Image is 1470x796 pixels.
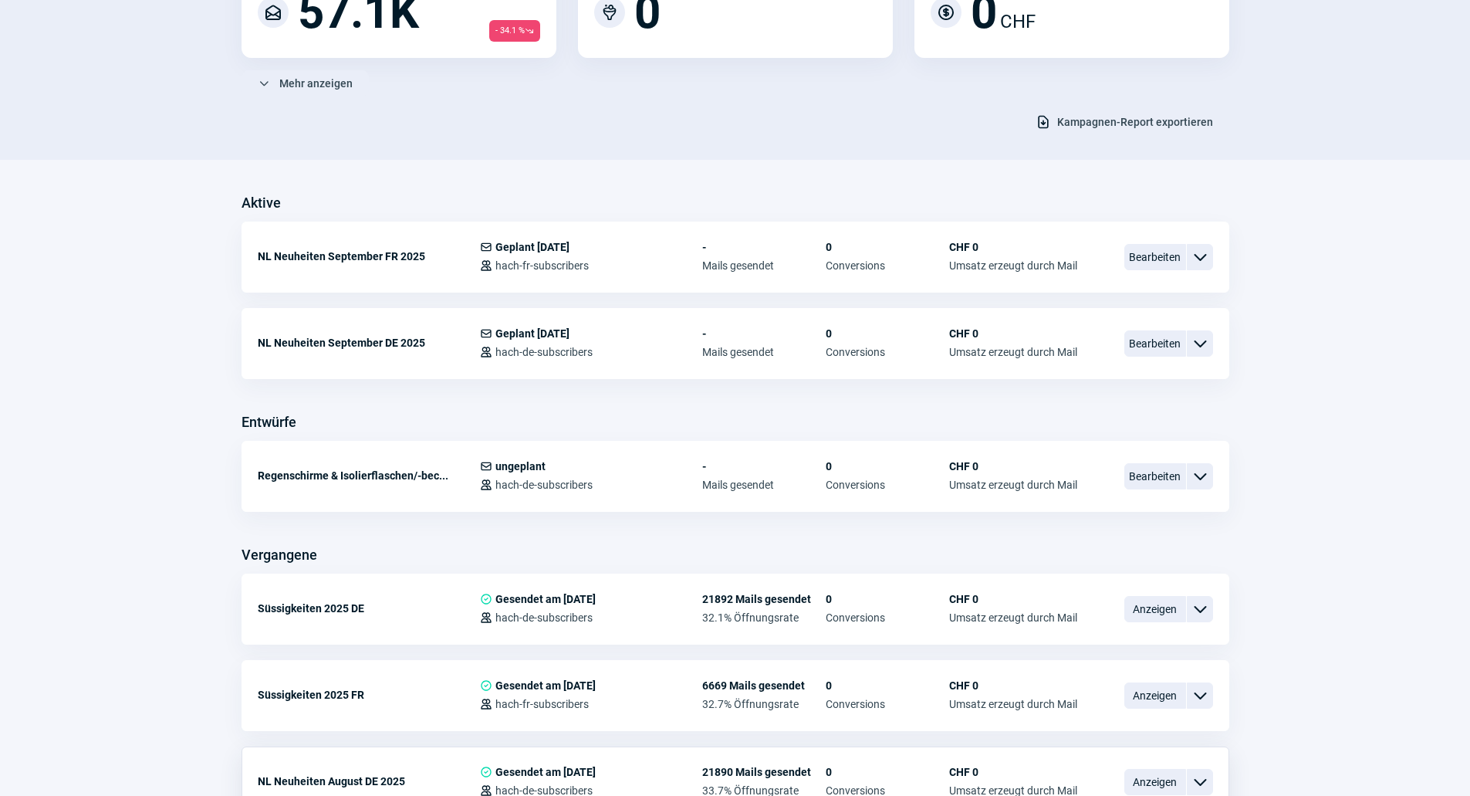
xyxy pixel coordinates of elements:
[702,460,826,473] span: -
[702,346,826,358] span: Mails gesendet
[949,346,1077,358] span: Umsatz erzeugt durch Mail
[258,241,480,272] div: NL Neuheiten September FR 2025
[495,766,596,778] span: Gesendet am [DATE]
[826,346,949,358] span: Conversions
[495,327,569,340] span: Geplant [DATE]
[702,766,826,778] span: 21890 Mails gesendet
[258,679,480,710] div: Süssigkeiten 2025 FR
[495,679,596,692] span: Gesendet am [DATE]
[1124,244,1186,270] span: Bearbeiten
[702,679,826,692] span: 6669 Mails gesendet
[279,71,353,96] span: Mehr anzeigen
[1124,683,1186,709] span: Anzeigen
[702,611,826,624] span: 32.1% Öffnungsrate
[826,259,949,272] span: Conversions
[826,611,949,624] span: Conversions
[258,593,480,624] div: Süssigkeiten 2025 DE
[826,593,949,605] span: 0
[495,611,593,624] span: hach-de-subscribers
[826,479,949,491] span: Conversions
[949,241,1077,253] span: CHF 0
[949,479,1077,491] span: Umsatz erzeugt durch Mail
[1019,109,1229,135] button: Kampagnen-Report exportieren
[1124,769,1186,795] span: Anzeigen
[1124,330,1186,357] span: Bearbeiten
[1124,596,1186,622] span: Anzeigen
[949,679,1077,692] span: CHF 0
[242,410,296,435] h3: Entwürfe
[949,259,1077,272] span: Umsatz erzeugt durch Mail
[495,259,589,272] span: hach-fr-subscribers
[826,460,949,473] span: 0
[949,698,1077,710] span: Umsatz erzeugt durch Mail
[489,20,540,42] span: - 34.1 %
[1124,463,1186,489] span: Bearbeiten
[258,327,480,358] div: NL Neuheiten September DE 2025
[495,479,593,491] span: hach-de-subscribers
[826,679,949,692] span: 0
[258,460,480,491] div: Regenschirme & Isolierflaschen/-bec...
[495,698,589,710] span: hach-fr-subscribers
[949,460,1077,473] span: CHF 0
[826,327,949,340] span: 0
[702,593,826,605] span: 21892 Mails gesendet
[702,479,826,491] span: Mails gesendet
[242,70,369,97] button: Mehr anzeigen
[495,460,546,473] span: ungeplant
[949,766,1077,778] span: CHF 0
[702,327,826,340] span: -
[495,241,569,253] span: Geplant [DATE]
[242,543,317,567] h3: Vergangene
[702,259,826,272] span: Mails gesendet
[242,191,281,215] h3: Aktive
[826,241,949,253] span: 0
[702,698,826,710] span: 32.7% Öffnungsrate
[826,698,949,710] span: Conversions
[949,611,1077,624] span: Umsatz erzeugt durch Mail
[949,327,1077,340] span: CHF 0
[949,593,1077,605] span: CHF 0
[826,766,949,778] span: 0
[1000,8,1036,36] span: CHF
[702,241,826,253] span: -
[495,346,593,358] span: hach-de-subscribers
[1057,110,1213,134] span: Kampagnen-Report exportieren
[495,593,596,605] span: Gesendet am [DATE]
